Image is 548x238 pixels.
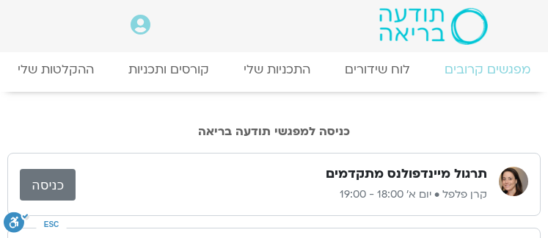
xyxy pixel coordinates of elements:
a: מפגשים קרובים [428,54,548,84]
a: כניסה [20,169,76,201]
h3: תרגול מיינדפולנס מתקדמים [326,165,487,183]
a: לוח שידורים [328,54,428,84]
a: קורסים ותכניות [111,54,226,84]
p: קרן פלפל • יום א׳ 18:00 - 19:00 [76,186,487,203]
a: התכניות שלי [226,54,327,84]
img: קרן פלפל [499,167,528,196]
h2: כניסה למפגשי תודעה בריאה [7,125,541,138]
